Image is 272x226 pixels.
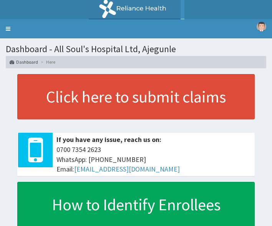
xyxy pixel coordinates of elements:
img: User Image [257,22,266,31]
b: If you have any issue, reach us on: [56,135,161,144]
a: Dashboard [10,59,38,65]
a: Click here to submit claims [17,74,255,119]
span: 0700 7354 2623 WhatsApp: [PHONE_NUMBER] Email: [56,145,251,174]
h1: Dashboard - All Soul's Hospital Ltd, Ajegunle [6,44,266,54]
li: Here [39,59,55,65]
a: [EMAIL_ADDRESS][DOMAIN_NAME] [74,165,180,173]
